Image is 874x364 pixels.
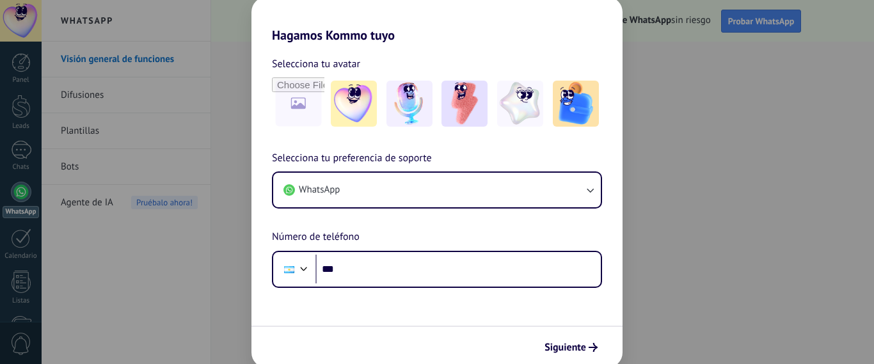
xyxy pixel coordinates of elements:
button: Siguiente [539,336,603,358]
span: WhatsApp [299,184,340,196]
img: -2.jpeg [386,81,433,127]
div: Argentina: + 54 [277,256,301,283]
span: Número de teléfono [272,229,360,246]
img: -4.jpeg [497,81,543,127]
img: -5.jpeg [553,81,599,127]
img: -1.jpeg [331,81,377,127]
button: WhatsApp [273,173,601,207]
span: Selecciona tu preferencia de soporte [272,150,432,167]
span: Siguiente [544,343,586,352]
img: -3.jpeg [441,81,488,127]
span: Selecciona tu avatar [272,56,360,72]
